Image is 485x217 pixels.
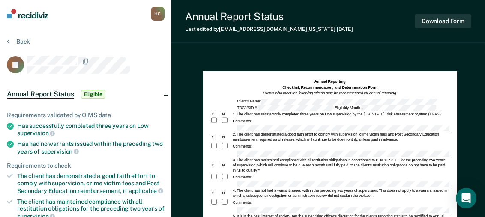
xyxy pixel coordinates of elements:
div: 4. The client has not had a warrant issued with in the preceding two years of supervision. This d... [232,188,449,198]
div: N [221,163,232,168]
div: Annual Report Status [185,10,353,23]
img: Recidiviz [7,9,48,18]
div: H C [151,7,165,21]
div: Requirements to check [7,162,165,169]
div: Y [210,190,221,196]
div: Comments: [232,175,253,180]
div: The client has demonstrated a good faith effort to comply with supervision, crime victim fees and... [17,172,165,194]
span: [DATE] [337,26,353,32]
div: Comments: [232,144,253,149]
span: supervision [41,148,79,155]
div: Comments: [232,118,253,124]
div: N [221,112,232,117]
div: Eligibility Month: [334,105,437,111]
div: 3. The client has maintained compliance with all restitution obligations in accordance to PD/POP-... [232,157,449,173]
div: Y [210,163,221,168]
div: TDCJ/SID #: [236,105,334,111]
div: Has successfully completed three years on Low [17,122,165,137]
div: Y [210,134,221,139]
button: HC [151,7,165,21]
div: Open Intercom Messenger [456,188,476,208]
div: N [221,190,232,196]
strong: Checklist, Recommendation, and Determination Form [282,85,377,90]
div: Client's Name: [236,99,438,105]
span: supervision [17,130,55,136]
div: 2. The client has demonstrated a good faith effort to comply with supervision, crime victim fees ... [232,132,449,142]
button: Download Form [415,14,471,28]
span: applicable [129,187,163,194]
button: Back [7,38,30,45]
div: Requirements validated by OIMS data [7,112,165,119]
div: N [221,134,232,139]
em: Clients who meet the following criteria may be recommended for annual reporting. [263,91,397,95]
strong: Annual Reporting [314,79,346,84]
div: 1. The client has satisfactorily completed three years on Low supervision by the [US_STATE] Risk ... [232,112,449,117]
div: Y [210,112,221,117]
span: Annual Report Status [7,90,74,99]
div: Has had no warrants issued within the preceding two years of [17,140,165,155]
span: Eligible [81,90,105,99]
div: Last edited by [EMAIL_ADDRESS][DOMAIN_NAME][US_STATE] [185,26,353,32]
div: Comments: [232,200,253,205]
